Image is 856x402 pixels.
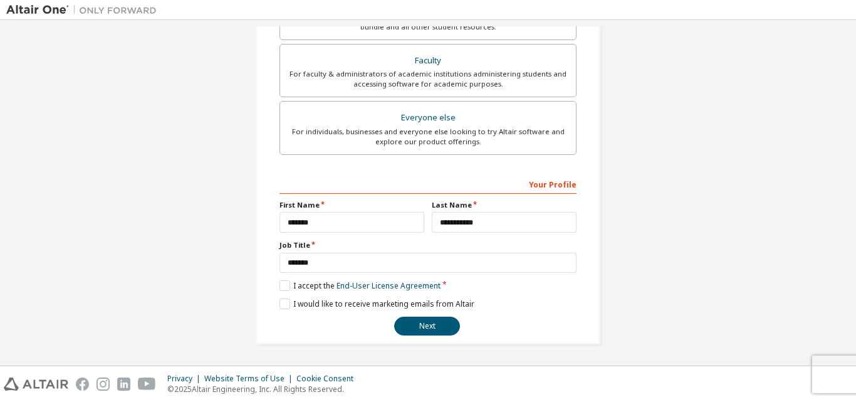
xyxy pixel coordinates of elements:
[288,127,568,147] div: For individuals, businesses and everyone else looking to try Altair software and explore our prod...
[138,378,156,391] img: youtube.svg
[76,378,89,391] img: facebook.svg
[117,378,130,391] img: linkedin.svg
[337,280,441,291] a: End-User License Agreement
[279,240,577,250] label: Job Title
[279,174,577,194] div: Your Profile
[296,374,361,384] div: Cookie Consent
[4,378,68,391] img: altair_logo.svg
[97,378,110,391] img: instagram.svg
[279,280,441,291] label: I accept the
[288,69,568,89] div: For faculty & administrators of academic institutions administering students and accessing softwa...
[279,200,424,210] label: First Name
[394,317,460,336] button: Next
[6,4,163,16] img: Altair One
[432,200,577,210] label: Last Name
[167,374,204,384] div: Privacy
[288,109,568,127] div: Everyone else
[204,374,296,384] div: Website Terms of Use
[167,384,361,394] p: © 2025 Altair Engineering, Inc. All Rights Reserved.
[288,52,568,70] div: Faculty
[279,299,474,309] label: I would like to receive marketing emails from Altair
